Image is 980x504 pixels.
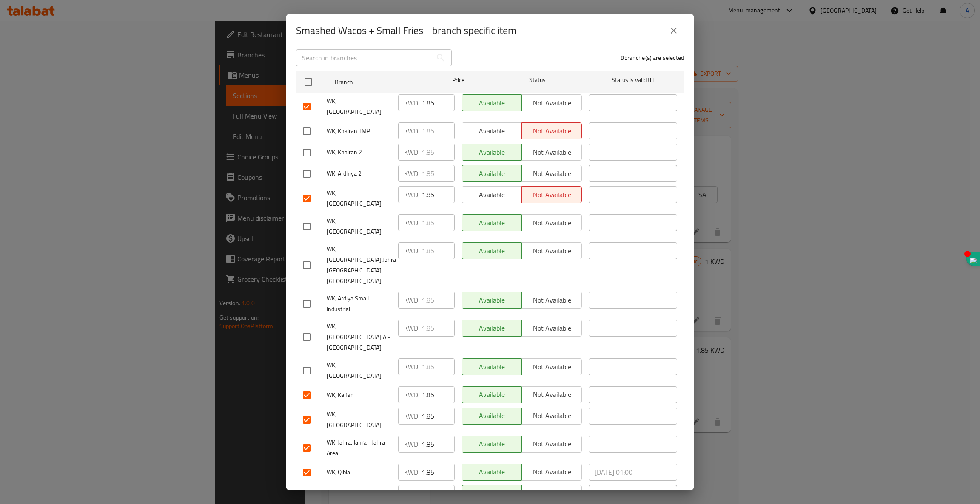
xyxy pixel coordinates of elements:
button: Not available [521,485,582,502]
p: KWD [404,467,418,477]
p: KWD [404,98,418,108]
p: 8 branche(s) are selected [621,54,684,62]
button: Available [462,386,522,403]
input: Please enter price [422,408,455,425]
p: KWD [404,362,418,372]
span: WK, [GEOGRAPHIC_DATA] [327,96,391,117]
span: WK, [GEOGRAPHIC_DATA] [327,188,391,209]
input: Please enter price [422,144,455,161]
button: Available [462,186,522,203]
input: Please enter price [422,186,455,203]
p: KWD [404,218,418,228]
button: Available [462,436,522,453]
h2: Smashed Wacos + Small Fries - branch specific item [296,24,516,37]
input: Please enter price [422,358,455,375]
span: WK, Ardiya Small Industrial [327,293,391,314]
input: Please enter price [422,214,455,231]
span: WK, Khairan 2 [327,147,391,158]
button: Not available [521,94,582,111]
button: close [664,20,684,41]
span: WK, Qibla [327,467,391,478]
input: Please enter price [422,242,455,259]
span: Price [430,75,487,85]
span: WK, Kaifan [327,390,391,400]
button: Available [462,464,522,481]
span: Not available [525,189,578,201]
p: KWD [404,439,418,449]
span: Not available [525,487,578,499]
span: WK, [GEOGRAPHIC_DATA] [327,216,391,237]
span: WK, Khairan TMP [327,126,391,136]
p: KWD [404,295,418,305]
p: KWD [404,126,418,136]
p: KWD [404,390,418,400]
span: Not available [525,466,578,478]
span: Not available [525,388,578,401]
button: Available [462,485,522,502]
button: Not available [521,436,582,453]
span: Status is valid till [589,75,677,85]
span: Not available [525,438,578,450]
button: Available [462,408,522,425]
button: Not available [521,464,582,481]
span: Available [465,466,518,478]
span: Available [465,97,518,109]
span: WK, [GEOGRAPHIC_DATA] [327,409,391,430]
p: KWD [404,147,418,157]
span: WK, [GEOGRAPHIC_DATA] Al-[GEOGRAPHIC_DATA] [327,321,391,353]
span: Branch [335,77,423,88]
span: Available [465,189,518,201]
p: KWD [404,488,418,498]
input: Please enter price [422,436,455,453]
p: KWD [404,323,418,333]
span: Not available [525,97,578,109]
button: Not available [521,186,582,203]
span: WK, Jahra, Jahra - Jahra Area [327,437,391,459]
p: KWD [404,190,418,200]
input: Please enter price [422,320,455,337]
input: Search in branches [296,49,432,66]
span: Available [465,410,518,422]
input: Please enter price [422,464,455,481]
input: Please enter price [422,386,455,403]
p: KWD [404,168,418,178]
button: Not available [521,408,582,425]
input: Please enter price [422,485,455,502]
span: Not available [525,410,578,422]
input: Please enter price [422,292,455,309]
p: KWD [404,246,418,256]
input: Please enter price [422,165,455,182]
span: Available [465,487,518,499]
input: Please enter price [422,122,455,139]
span: WK, Ardhiya 2 [327,168,391,179]
input: Please enter price [422,94,455,111]
p: KWD [404,411,418,421]
span: Status [493,75,582,85]
span: WK, [GEOGRAPHIC_DATA] [327,360,391,381]
button: Available [462,94,522,111]
button: Not available [521,386,582,403]
span: WK, [GEOGRAPHIC_DATA],Jahra [GEOGRAPHIC_DATA] - [GEOGRAPHIC_DATA] [327,244,391,286]
span: Available [465,438,518,450]
span: Available [465,388,518,401]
